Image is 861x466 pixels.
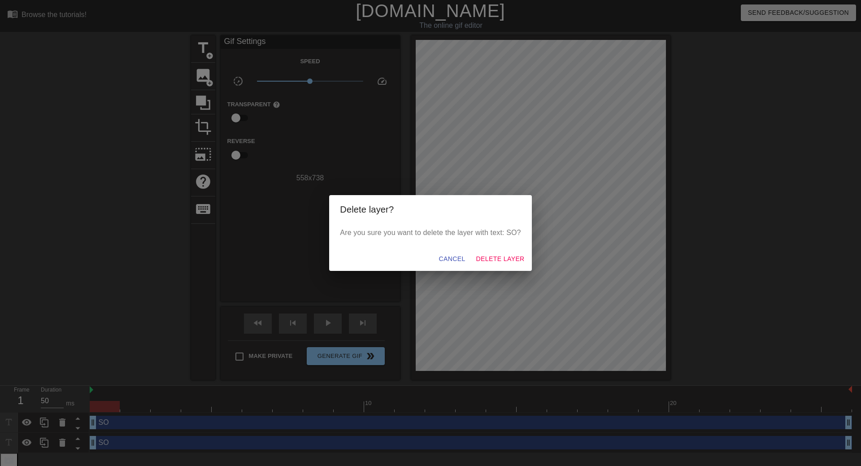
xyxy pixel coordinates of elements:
[439,253,465,265] span: Cancel
[340,202,521,217] h2: Delete layer?
[473,251,528,267] button: Delete Layer
[476,253,525,265] span: Delete Layer
[435,251,469,267] button: Cancel
[340,227,521,238] p: Are you sure you want to delete the layer with text: SO?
